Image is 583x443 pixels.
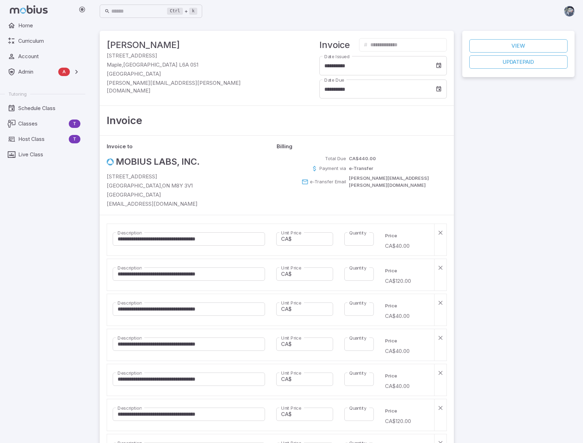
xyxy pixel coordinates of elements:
span: Account [18,53,80,60]
p: Price [385,373,428,380]
span: Live Class [18,151,80,158]
span: Tutoring [8,91,27,97]
label: Quantity [349,370,366,376]
h3: Invoice [107,113,447,128]
span: Home [18,22,80,29]
span: Classes [18,120,66,128]
p: CA$ [281,375,292,383]
p: [STREET_ADDRESS] [107,173,277,180]
span: A [58,68,70,75]
p: CA$40.00 [385,242,428,250]
p: Price [385,408,428,415]
p: Price [385,338,428,345]
label: Description [118,230,141,236]
p: [GEOGRAPHIC_DATA] , ON M8Y 3V1 [107,182,277,190]
label: Description [118,300,141,306]
div: + [167,7,197,15]
p: CA$ [281,235,292,243]
p: CA$ [281,270,292,278]
button: Updatepaid [469,55,568,69]
p: Invoice to [107,143,277,150]
span: Admin [18,68,55,76]
span: Schedule Class [18,104,80,112]
p: # [364,41,367,49]
p: Price [385,302,428,309]
p: CA$ [281,410,292,418]
label: Quantity [349,335,366,341]
p: [GEOGRAPHIC_DATA] [107,70,277,78]
p: [PERSON_NAME][EMAIL_ADDRESS][PERSON_NAME][DOMAIN_NAME] [349,175,447,189]
a: View [469,39,568,53]
p: CA$40.00 [385,382,428,390]
span: T [69,120,80,127]
label: Description [118,335,141,341]
p: CA$ [281,340,292,348]
p: e-Transfer Email [310,178,346,185]
label: Unit Price [281,405,302,411]
p: CA$40.00 [385,347,428,355]
p: [GEOGRAPHIC_DATA] [107,191,277,199]
kbd: k [189,8,197,15]
p: Price [385,267,428,274]
img: andrew.jpg [564,6,575,16]
p: Total Due [325,155,346,162]
label: Description [118,265,141,271]
label: Unit Price [281,300,302,306]
p: Payment via [319,165,346,172]
p: CA$120.00 [385,417,428,425]
p: Maple , [GEOGRAPHIC_DATA] L6A 0S1 [107,61,277,69]
label: Description [118,405,141,411]
label: Quantity [349,300,366,306]
p: CA$440.00 [349,155,376,162]
h4: Invoice [319,38,356,52]
p: CA$40.00 [385,312,428,320]
label: Unit Price [281,370,302,376]
label: Date Issued [324,53,350,60]
p: Billing [277,143,446,150]
p: e-Transfer [349,165,373,172]
kbd: Ctrl [167,8,183,15]
h4: Mobius Labs, Inc. [116,155,200,169]
label: Date Due [324,77,344,83]
p: [STREET_ADDRESS] [107,52,277,60]
span: Curriculum [18,37,80,45]
label: Unit Price [281,230,302,236]
p: CA$ [281,305,292,313]
p: [EMAIL_ADDRESS][DOMAIN_NAME] [107,200,277,208]
span: Host Class [18,135,66,143]
label: Description [118,370,141,376]
span: T [69,136,80,143]
label: Unit Price [281,335,302,341]
p: [PERSON_NAME][EMAIL_ADDRESS][PERSON_NAME][DOMAIN_NAME] [107,79,277,95]
h4: [PERSON_NAME] [107,38,277,52]
label: Quantity [349,265,366,271]
p: Price [385,232,428,239]
p: CA$120.00 [385,277,428,285]
label: Quantity [349,230,366,236]
label: Unit Price [281,265,302,271]
label: Quantity [349,405,366,411]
